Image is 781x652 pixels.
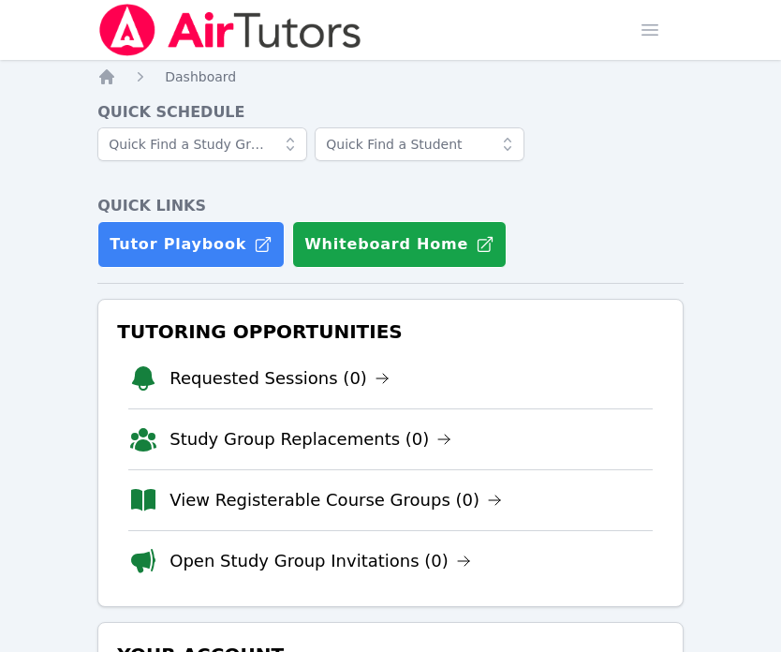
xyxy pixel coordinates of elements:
[169,487,502,513] a: View Registerable Course Groups (0)
[169,548,471,574] a: Open Study Group Invitations (0)
[165,67,236,86] a: Dashboard
[169,426,451,452] a: Study Group Replacements (0)
[97,195,684,217] h4: Quick Links
[169,365,390,392] a: Requested Sessions (0)
[97,127,307,161] input: Quick Find a Study Group
[292,221,507,268] button: Whiteboard Home
[97,67,684,86] nav: Breadcrumb
[97,101,684,124] h4: Quick Schedule
[97,4,362,56] img: Air Tutors
[165,69,236,84] span: Dashboard
[113,315,668,348] h3: Tutoring Opportunities
[97,221,285,268] a: Tutor Playbook
[315,127,524,161] input: Quick Find a Student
